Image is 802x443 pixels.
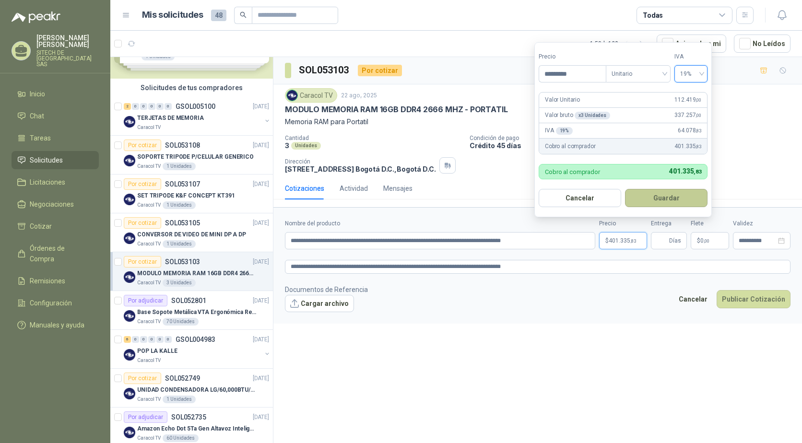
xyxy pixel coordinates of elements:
div: Cotizaciones [285,183,324,194]
p: Caracol TV [137,318,161,326]
div: Caracol TV [285,88,337,103]
p: MODULO MEMORIA RAM 16GB DDR4 2666 MHZ - PORTATIL [285,105,507,115]
p: Crédito 45 días [470,141,798,150]
span: Manuales y ayuda [30,320,84,330]
img: Company Logo [124,427,135,438]
img: Company Logo [124,233,135,244]
div: Por adjudicar [124,295,167,306]
button: Cancelar [539,189,621,207]
img: Company Logo [124,116,135,128]
div: 6 [124,336,131,343]
div: 2 [124,103,131,110]
div: 0 [140,336,147,343]
span: ,83 [694,169,701,175]
a: Negociaciones [12,195,99,213]
p: [STREET_ADDRESS] Bogotá D.C. , Bogotá D.C. [285,165,436,173]
div: 1 Unidades [163,240,196,248]
div: Por cotizar [124,140,161,151]
div: 1 Unidades [163,396,196,403]
button: No Leídos [734,35,790,53]
a: Chat [12,107,99,125]
a: Manuales y ayuda [12,316,99,334]
p: [DATE] [253,102,269,111]
span: ,00 [704,238,709,244]
label: Precio [599,219,647,228]
span: search [240,12,247,18]
div: 0 [156,336,164,343]
span: 401.335 [609,238,636,244]
span: ,00 [696,97,701,103]
p: SOPORTE TRIPODE P/CELULAR GENERICO [137,152,254,162]
p: TERJETAS DE MEMORIA [137,114,204,123]
img: Company Logo [124,310,135,322]
button: Publicar Cotización [717,290,790,308]
div: Todas [643,10,663,21]
a: Órdenes de Compra [12,239,99,268]
p: [DATE] [253,296,269,305]
p: $ 0,00 [691,232,729,249]
img: Company Logo [124,194,135,205]
button: Cargar archivo [285,295,354,312]
p: MODULO MEMORIA RAM 16GB DDR4 2666 MHZ - PORTATIL [137,269,257,278]
div: 0 [165,336,172,343]
p: Memoria RAM para Portatil [285,117,790,127]
div: Unidades [291,142,321,150]
a: Por cotizarSOL053108[DATE] Company LogoSOPORTE TRIPODE P/CELULAR GENERICOCaracol TV1 Unidades [110,136,273,175]
span: Licitaciones [30,177,65,187]
label: IVA [674,52,708,61]
img: Company Logo [124,349,135,361]
p: [DATE] [253,219,269,228]
div: Actividad [340,183,368,194]
p: Caracol TV [137,434,161,442]
span: 337.257 [674,111,701,120]
div: 1 - 50 de 129 [590,36,649,51]
a: 2 0 0 0 0 0 GSOL005100[DATE] Company LogoTERJETAS DE MEMORIACaracol TV [124,101,271,131]
span: Cotizar [30,221,52,232]
p: 3 [285,141,289,150]
a: Por adjudicarSOL052801[DATE] Company LogoBase Sopote Metálica VTA Ergonómica Retráctil para Portá... [110,291,273,330]
span: 401.335 [669,167,701,175]
div: 0 [156,103,164,110]
div: 0 [140,103,147,110]
p: Condición de pago [470,135,798,141]
label: Nombre del producto [285,219,595,228]
p: [DATE] [253,141,269,150]
p: SOL052735 [171,414,206,420]
a: Licitaciones [12,173,99,191]
span: $ [697,238,700,244]
span: 401.335 [674,142,701,151]
a: 6 0 0 0 0 0 GSOL004983[DATE] Company LogoPOP LA KALLECaracol TV [124,334,271,364]
span: Remisiones [30,276,65,286]
a: Tareas [12,129,99,147]
img: Company Logo [124,271,135,283]
p: [DATE] [253,374,269,383]
span: Configuración [30,298,72,308]
p: SOL053107 [165,181,200,187]
p: IVA [545,126,573,135]
div: 70 Unidades [163,318,199,326]
p: SOL052749 [165,375,200,382]
p: Caracol TV [137,279,161,287]
span: Solicitudes [30,155,63,165]
div: Por cotizar [124,217,161,229]
p: CONVERSOR DE VIDEO DE MINI DP A DP [137,230,246,239]
span: Chat [30,111,44,121]
div: Por cotizar [124,178,161,190]
button: Guardar [625,189,708,207]
p: SOL053103 [165,258,200,265]
div: Por cotizar [358,65,402,76]
p: Caracol TV [137,396,161,403]
span: Unitario [612,67,665,81]
p: Caracol TV [137,240,161,248]
div: 0 [148,103,155,110]
p: GSOL005100 [176,103,215,110]
a: Inicio [12,85,99,103]
span: ,00 [696,113,701,118]
a: Configuración [12,294,99,312]
p: SOL052801 [171,297,206,304]
a: Remisiones [12,272,99,290]
img: Company Logo [124,155,135,166]
p: Cobro al comprador [545,169,600,175]
span: Órdenes de Compra [30,243,90,264]
div: Por cotizar [124,256,161,268]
